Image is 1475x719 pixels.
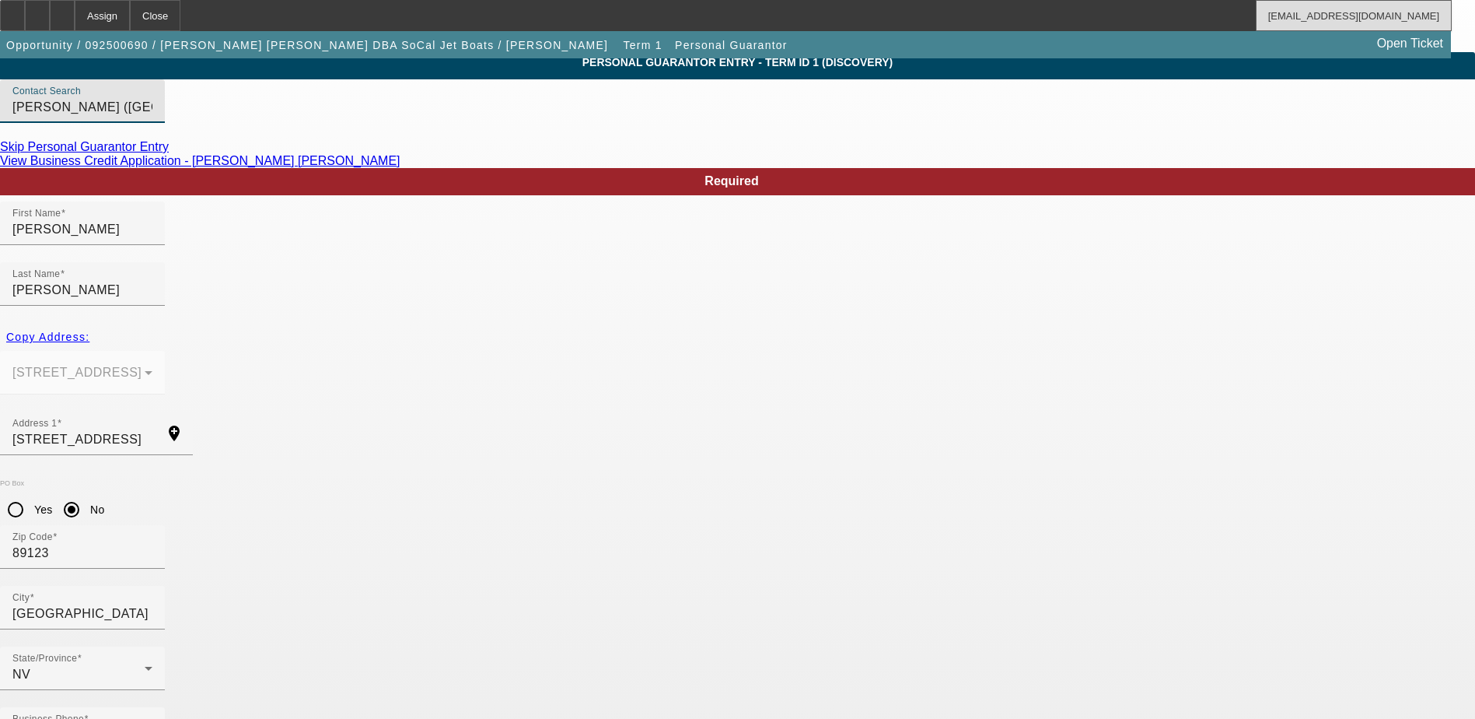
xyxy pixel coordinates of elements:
[156,424,193,443] mat-icon: add_location
[12,209,61,219] mat-label: First Name
[31,502,53,517] label: Yes
[1371,30,1449,57] a: Open Ticket
[12,593,30,603] mat-label: City
[12,269,60,279] mat-label: Last Name
[12,86,81,96] mat-label: Contact Search
[671,31,792,59] button: Personal Guarantor
[12,654,77,664] mat-label: State/Province
[623,39,662,51] span: Term 1
[6,331,89,343] span: Copy Address:
[12,668,30,681] span: NV
[12,532,53,542] mat-label: Zip Code
[675,39,788,51] span: Personal Guarantor
[12,419,57,429] mat-label: Address 1
[12,98,152,117] input: Contact Search
[87,502,104,517] label: No
[6,39,608,51] span: Opportunity / 092500690 / [PERSON_NAME] [PERSON_NAME] DBA SoCal Jet Boats / [PERSON_NAME]
[618,31,668,59] button: Term 1
[704,174,758,188] span: Required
